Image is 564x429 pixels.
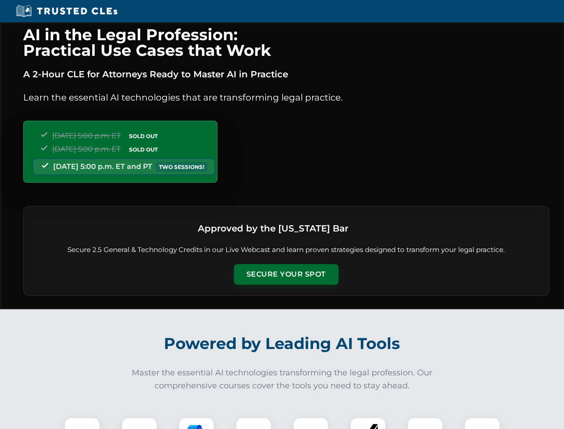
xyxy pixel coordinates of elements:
[126,366,439,392] p: Master the essential AI technologies transforming the legal profession. Our comprehensive courses...
[35,328,530,359] h2: Powered by Leading AI Tools
[234,264,338,285] button: Secure Your Spot
[52,131,121,140] span: [DATE] 5:00 p.m. ET
[52,145,121,153] span: [DATE] 5:00 p.m. ET
[23,27,549,58] h1: AI in the Legal Profession: Practical Use Cases that Work
[23,67,549,81] p: A 2-Hour CLE for Attorneys Ready to Master AI in Practice
[126,145,161,154] span: SOLD OUT
[13,4,120,18] img: Trusted CLEs
[23,90,549,105] p: Learn the essential AI technologies that are transforming legal practice.
[34,245,538,255] p: Secure 2.5 General & Technology Credits in our Live Webcast and learn proven strategies designed ...
[352,217,374,240] img: Logo
[126,131,161,141] span: SOLD OUT
[198,220,348,236] h3: Approved by the [US_STATE] Bar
